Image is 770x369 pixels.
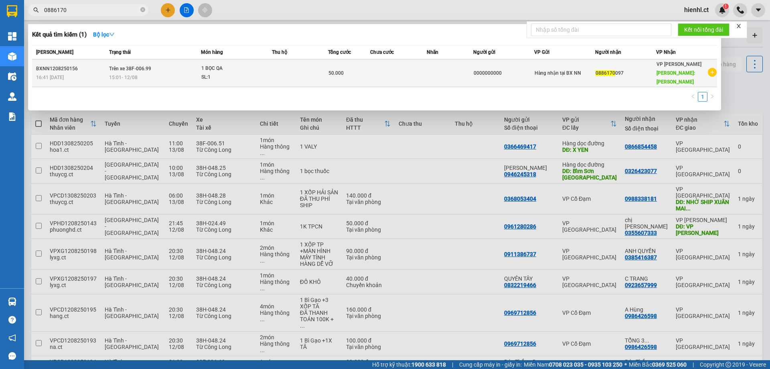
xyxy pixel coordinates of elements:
[656,49,676,55] span: VP Nhận
[688,92,698,102] li: Previous Page
[272,49,287,55] span: Thu hộ
[201,64,261,73] div: 1 BỌC QA
[684,25,723,34] span: Kết nối tổng đài
[44,6,139,14] input: Tìm tên, số ĐT hoặc mã đơn
[36,65,107,73] div: BXNN1208250156
[8,72,16,81] img: warehouse-icon
[596,70,615,76] span: 0886170
[698,92,707,102] li: 1
[8,334,16,342] span: notification
[93,31,115,38] strong: Bộ lọc
[657,70,695,85] span: [PERSON_NAME]: [PERSON_NAME]
[8,316,16,324] span: question-circle
[657,61,701,67] span: VP [PERSON_NAME]
[7,5,17,17] img: logo-vxr
[328,49,351,55] span: Tổng cước
[707,92,717,102] button: right
[201,49,223,55] span: Món hàng
[140,7,145,12] span: close-circle
[736,23,742,29] span: close
[688,92,698,102] button: left
[8,92,16,101] img: warehouse-icon
[698,92,707,101] a: 1
[109,66,151,71] span: Trên xe 38F-006.99
[8,298,16,306] img: warehouse-icon
[33,7,39,13] span: search
[473,49,495,55] span: Người gửi
[109,75,138,80] span: 15:01 - 12/08
[535,70,581,76] span: Hàng nhận tại BX NN
[201,73,261,82] div: SL: 1
[36,75,64,80] span: 16:41 [DATE]
[474,69,534,77] div: 0000000000
[370,49,394,55] span: Chưa cước
[140,6,145,14] span: close-circle
[596,69,656,77] div: 097
[328,70,344,76] span: 50.000
[109,49,131,55] span: Trạng thái
[691,94,695,99] span: left
[708,68,717,77] span: plus-circle
[707,92,717,102] li: Next Page
[8,32,16,41] img: dashboard-icon
[531,23,671,36] input: Nhập số tổng đài
[36,49,73,55] span: [PERSON_NAME]
[678,23,729,36] button: Kết nối tổng đài
[8,112,16,121] img: solution-icon
[427,49,438,55] span: Nhãn
[534,49,549,55] span: VP Gửi
[87,28,121,41] button: Bộ lọcdown
[109,32,115,37] span: down
[710,94,715,99] span: right
[595,49,621,55] span: Người nhận
[8,52,16,61] img: warehouse-icon
[32,31,87,39] h3: Kết quả tìm kiếm ( 1 )
[8,352,16,360] span: message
